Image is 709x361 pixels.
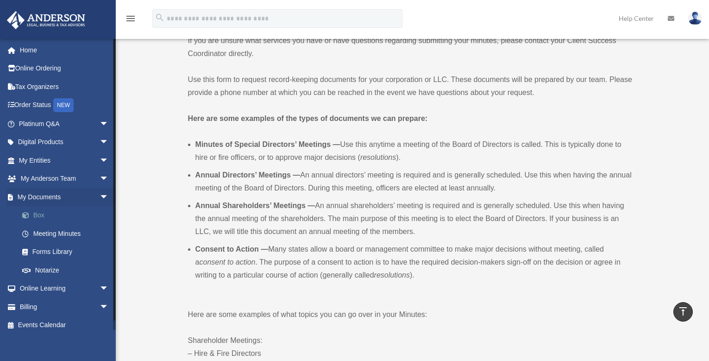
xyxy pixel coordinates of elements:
[6,133,123,152] a: Digital Productsarrow_drop_down
[188,34,635,60] p: If you are unsure what services you have or have questions regarding submitting your minutes, ple...
[360,153,396,161] em: resolutions
[100,279,118,298] span: arrow_drop_down
[13,243,123,261] a: Forms Library
[155,13,165,23] i: search
[195,243,635,282] li: Many states allow a board or management committee to make major decisions without meeting, called...
[678,306,689,317] i: vertical_align_top
[13,261,123,279] a: Notarize
[6,114,123,133] a: Platinum Q&Aarrow_drop_down
[125,16,136,24] a: menu
[125,13,136,24] i: menu
[13,224,118,243] a: Meeting Minutes
[6,151,123,170] a: My Entitiesarrow_drop_down
[6,96,123,115] a: Order StatusNEW
[688,12,702,25] img: User Pic
[6,279,123,298] a: Online Learningarrow_drop_down
[200,258,234,266] em: consent to
[195,202,315,209] b: Annual Shareholders’ Meetings —
[100,298,118,317] span: arrow_drop_down
[6,41,123,59] a: Home
[188,114,428,122] strong: Here are some examples of the types of documents we can prepare:
[6,316,123,335] a: Events Calendar
[13,206,123,225] a: Box
[195,140,340,148] b: Minutes of Special Directors’ Meetings —
[195,138,635,164] li: Use this anytime a meeting of the Board of Directors is called. This is typically done to hire or...
[188,73,635,99] p: Use this form to request record-keeping documents for your corporation or LLC. These documents wi...
[6,77,123,96] a: Tax Organizers
[100,133,118,152] span: arrow_drop_down
[100,170,118,189] span: arrow_drop_down
[100,188,118,207] span: arrow_drop_down
[6,298,123,316] a: Billingarrow_drop_down
[4,11,88,29] img: Anderson Advisors Platinum Portal
[374,271,410,279] em: resolutions
[188,308,635,321] p: Here are some examples of what topics you can go over in your Minutes:
[53,98,74,112] div: NEW
[195,169,635,195] li: An annual directors’ meeting is required and is generally scheduled. Use this when having the ann...
[6,59,123,78] a: Online Ordering
[673,302,693,322] a: vertical_align_top
[236,258,256,266] em: action
[195,245,269,253] b: Consent to Action —
[100,114,118,133] span: arrow_drop_down
[6,170,123,188] a: My Anderson Teamarrow_drop_down
[6,188,123,206] a: My Documentsarrow_drop_down
[195,171,301,179] b: Annual Directors’ Meetings —
[195,199,635,238] li: An annual shareholders’ meeting is required and is generally scheduled. Use this when having the ...
[100,151,118,170] span: arrow_drop_down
